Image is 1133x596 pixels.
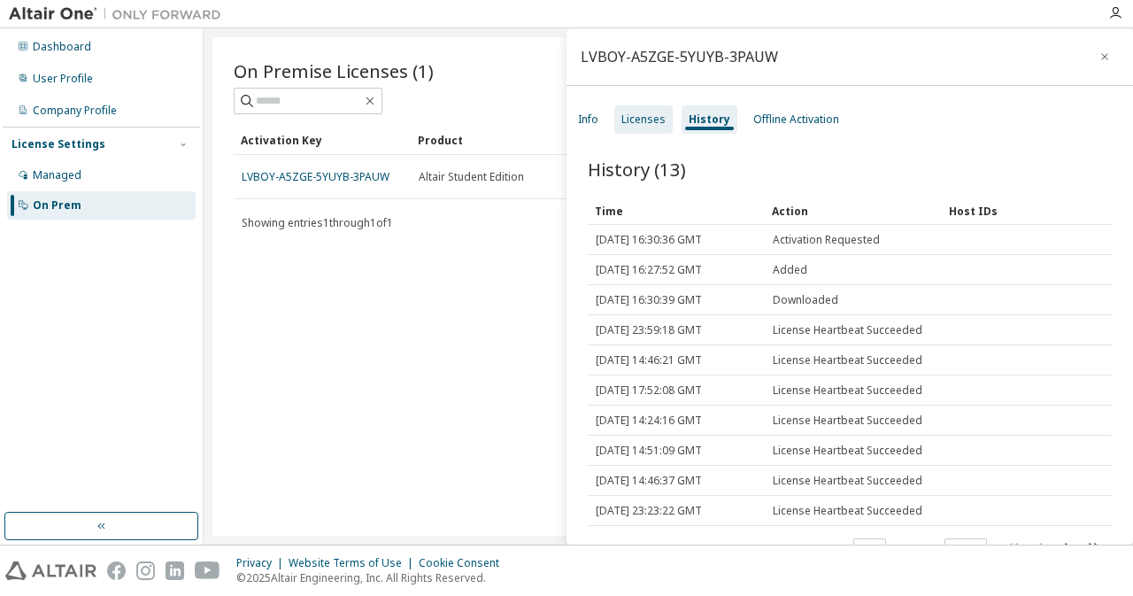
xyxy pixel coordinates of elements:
span: On Premise Licenses (1) [234,58,434,83]
div: Privacy [236,556,289,570]
div: Managed [33,168,81,182]
div: License Settings [12,137,105,151]
span: License Heartbeat Succeeded [773,353,922,368]
span: License Heartbeat Succeeded [773,474,922,488]
div: Activation Key [241,126,404,154]
span: Items per page [769,538,886,561]
span: [DATE] 14:51:09 GMT [596,444,702,458]
div: Dashboard [33,40,91,54]
div: User Profile [33,72,93,86]
span: History (13) [588,157,686,182]
div: LVBOY-A5ZGE-5YUYB-3PAUW [581,50,778,64]
button: 10 [858,543,882,557]
span: License Heartbeat Succeeded [773,414,922,428]
span: [DATE] 14:46:21 GMT [596,353,702,368]
span: Altair Student Edition [419,170,524,184]
div: On Prem [33,198,81,213]
span: [DATE] 16:27:52 GMT [596,263,702,277]
div: Offline Activation [753,112,839,127]
img: instagram.svg [136,561,155,580]
div: Cookie Consent [419,556,510,570]
span: License Heartbeat Succeeded [773,444,922,458]
span: [DATE] 14:46:37 GMT [596,474,702,488]
span: Page n. [902,538,987,561]
span: [DATE] 14:24:16 GMT [596,414,702,428]
div: Website Terms of Use [289,556,419,570]
span: License Heartbeat Succeeded [773,323,922,337]
span: Showing entries 1 through 10 of 13 [596,542,759,557]
span: License Heartbeat Succeeded [773,504,922,518]
span: Added [773,263,807,277]
span: Downloaded [773,293,838,307]
div: Product [418,126,581,154]
span: [DATE] 16:30:36 GMT [596,233,702,247]
span: [DATE] 23:59:18 GMT [596,323,702,337]
img: facebook.svg [107,561,126,580]
span: License Heartbeat Succeeded [773,383,922,398]
div: Action [772,197,935,225]
img: altair_logo.svg [5,561,96,580]
a: LVBOY-A5ZGE-5YUYB-3PAUW [242,169,389,184]
div: Company Profile [33,104,117,118]
div: Licenses [621,112,666,127]
div: History [689,112,730,127]
span: [DATE] 17:52:08 GMT [596,383,702,398]
div: Time [595,197,758,225]
span: [DATE] 23:23:22 GMT [596,504,702,518]
p: © 2025 Altair Engineering, Inc. All Rights Reserved. [236,570,510,585]
span: Activation Requested [773,233,880,247]
img: youtube.svg [195,561,220,580]
img: linkedin.svg [166,561,184,580]
span: Showing entries 1 through 1 of 1 [242,215,393,230]
div: Info [578,112,598,127]
img: Altair One [9,5,230,23]
span: [DATE] 16:30:39 GMT [596,293,702,307]
div: Host IDs [949,197,1044,225]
